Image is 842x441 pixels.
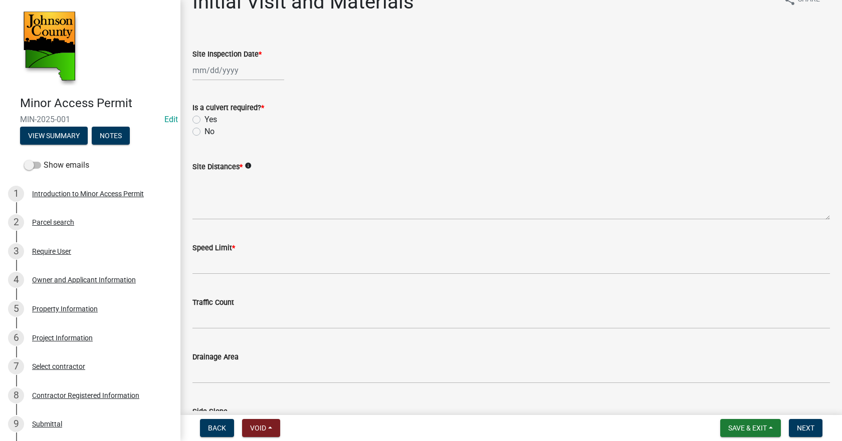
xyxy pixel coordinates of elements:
div: 5 [8,301,24,317]
div: 2 [8,214,24,230]
span: MIN-2025-001 [20,115,160,124]
div: Contractor Registered Information [32,392,139,399]
span: Save & Exit [728,424,767,432]
div: Project Information [32,334,93,341]
wm-modal-confirm: Summary [20,132,88,140]
div: Owner and Applicant Information [32,276,136,283]
label: Speed Limit [192,245,235,252]
label: Site Distances [192,164,243,171]
i: info [245,162,252,169]
span: Void [250,424,266,432]
label: Show emails [24,159,89,171]
div: Introduction to Minor Access Permit [32,190,144,197]
div: 1 [8,186,24,202]
div: Property Information [32,305,98,312]
a: Edit [164,115,178,124]
div: 3 [8,243,24,259]
span: Back [208,424,226,432]
label: Drainage Area [192,354,239,361]
input: mm/dd/yyyy [192,60,284,81]
wm-modal-confirm: Notes [92,132,130,140]
div: Require User [32,248,71,255]
div: 4 [8,272,24,288]
button: Save & Exit [720,419,781,437]
button: Void [242,419,280,437]
label: Yes [204,114,217,126]
span: Next [797,424,814,432]
wm-modal-confirm: Edit Application Number [164,115,178,124]
button: Back [200,419,234,437]
div: 9 [8,416,24,432]
div: Parcel search [32,219,74,226]
label: No [204,126,215,138]
label: Side Slope [192,408,228,415]
h4: Minor Access Permit [20,96,172,111]
div: Submittal [32,420,62,427]
div: 6 [8,330,24,346]
label: Traffic Count [192,299,234,306]
div: Select contractor [32,363,85,370]
button: View Summary [20,127,88,145]
button: Next [789,419,822,437]
img: Johnson County, Iowa [20,11,79,86]
button: Notes [92,127,130,145]
label: Is a culvert required? [192,105,264,112]
div: 7 [8,358,24,374]
div: 8 [8,387,24,403]
label: Site Inspection Date [192,51,262,58]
